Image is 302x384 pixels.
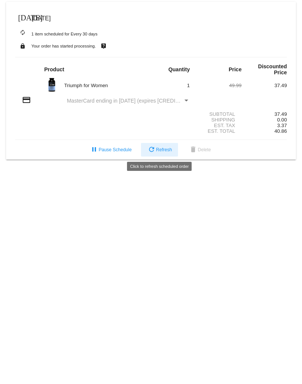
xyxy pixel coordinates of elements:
span: Pause Schedule [90,147,132,152]
img: updated-4.8-triumph-female.png [44,77,59,92]
span: 1 [187,83,190,88]
mat-icon: pause [90,146,99,155]
mat-icon: delete [189,146,198,155]
span: 0.00 [277,117,287,123]
span: 3.37 [277,123,287,128]
mat-icon: autorenew [18,28,27,37]
span: MasterCard ending in [DATE] (expires [CREDIT_CARD_DATA]) [67,98,216,104]
mat-icon: refresh [147,146,156,155]
mat-select: Payment Method [67,98,190,104]
div: Triumph for Women [60,83,151,88]
strong: Quantity [168,66,190,72]
small: 1 item scheduled for Every 30 days [15,32,98,36]
button: Pause Schedule [84,143,138,157]
button: Delete [183,143,217,157]
span: Delete [189,147,211,152]
mat-icon: credit_card [22,95,31,104]
mat-icon: [DATE] [18,12,27,22]
div: 37.49 [242,111,287,117]
div: Subtotal [196,111,242,117]
strong: Product [44,66,64,72]
div: Est. Total [196,128,242,134]
div: 37.49 [242,83,287,88]
mat-icon: live_help [99,41,108,51]
button: Refresh [141,143,178,157]
strong: Discounted Price [258,63,287,75]
div: Est. Tax [196,123,242,128]
div: Shipping [196,117,242,123]
div: 49.99 [196,83,242,88]
mat-icon: lock [18,41,27,51]
span: 40.86 [274,128,287,134]
span: Refresh [147,147,172,152]
small: Your order has started processing. [31,44,96,48]
strong: Price [229,66,242,72]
